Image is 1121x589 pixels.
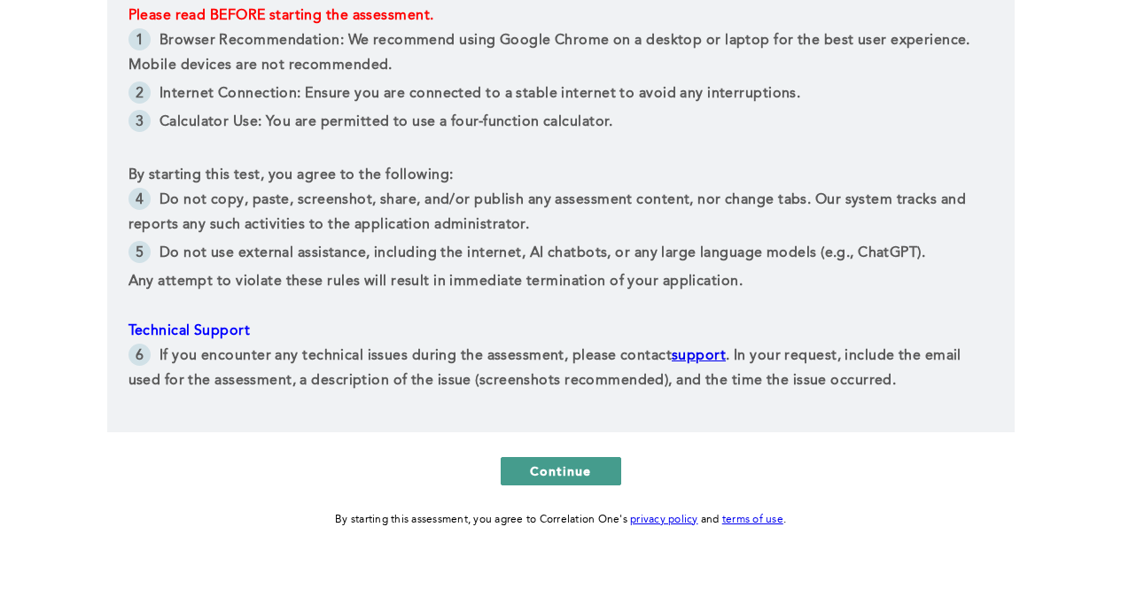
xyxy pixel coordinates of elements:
span: Please read BEFORE starting the assessment. [128,9,434,23]
span: By starting this test, you agree to the following: [128,168,454,182]
span: Continue [530,462,592,479]
span: Technical Support [128,324,250,338]
span: Browser Recommendation: We recommend using Google Chrome on a desktop or laptop for the best user... [128,34,975,73]
span: Internet Connection: Ensure you are connected to a stable internet to avoid any interruptions. [160,87,800,101]
div: By starting this assessment, you agree to Correlation One's and . [335,510,786,530]
button: Continue [501,457,621,485]
span: Any attempt to violate these rules will result in immediate termination of your application. [128,275,743,289]
a: support [672,349,726,363]
span: Do not copy, paste, screenshot, share, and/or publish any assessment content, nor change tabs. Ou... [128,193,970,232]
a: privacy policy [630,515,698,525]
span: If you encounter any technical issues during the assessment, please contact [160,349,672,363]
span: Calculator Use: You are permitted to use a four-function calculator. [160,115,613,129]
span: Do not use external assistance, including the internet, AI chatbots, or any large language models... [160,246,925,260]
span: . In your request, include the email used for the assessment, a description of the issue (screens... [128,349,966,388]
a: terms of use [722,515,783,525]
